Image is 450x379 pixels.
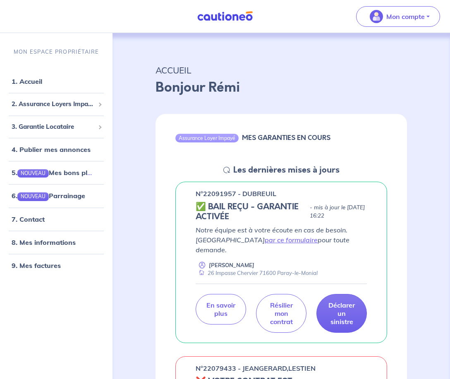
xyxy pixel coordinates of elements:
a: 6.NOUVEAUParrainage [12,192,85,200]
a: 9. Mes factures [12,261,61,269]
div: 5.NOUVEAUMes bons plans [3,164,109,181]
p: [PERSON_NAME] [209,261,254,269]
div: state: CONTRACT-VALIDATED, Context: ,MAYBE-CERTIFICATE,,LESSOR-DOCUMENTS,IS-ODEALIM [196,202,367,222]
p: Résilier mon contrat [266,301,296,326]
a: 8. Mes informations [12,238,76,246]
a: par ce formulaire [265,236,318,244]
div: 4. Publier mes annonces [3,141,109,158]
img: Cautioneo [194,11,256,21]
button: illu_account_valid_menu.svgMon compte [356,6,440,27]
p: - mis à jour le [DATE] 16:22 [310,204,367,220]
a: Déclarer un sinistre [316,294,367,333]
a: 5.NOUVEAUMes bons plans [12,168,99,177]
div: 1. Accueil [3,73,109,90]
a: 1. Accueil [12,77,42,85]
div: 9. Mes factures [3,257,109,273]
a: 7. Contact [12,215,45,223]
p: ACCUEIL [156,63,407,78]
div: Assurance Loyer Impayé [175,134,239,142]
p: Déclarer un sinistre [327,301,357,326]
h6: MES GARANTIES EN COURS [242,134,330,142]
a: Résilier mon contrat [256,294,306,333]
p: n°22079433 - JEANGERARD,LESTIEN [196,363,316,373]
div: 7. Contact [3,211,109,227]
p: En savoir plus [206,301,236,317]
span: 3. Garantie Locataire [12,122,95,131]
p: Notre équipe est à votre écoute en cas de besoin. [GEOGRAPHIC_DATA] pour toute demande. [196,225,367,255]
h5: Les dernières mises à jours [233,165,340,175]
div: 8. Mes informations [3,234,109,250]
p: MON ESPACE PROPRIÉTAIRE [14,48,99,56]
div: 2. Assurance Loyers Impayés [3,96,109,112]
a: En savoir plus [196,294,246,325]
div: 6.NOUVEAUParrainage [3,187,109,204]
p: Mon compte [386,12,425,21]
h5: ✅ BAIL REÇU - GARANTIE ACTIVÉE [196,202,306,222]
img: illu_account_valid_menu.svg [370,10,383,23]
div: 26 Impasse Chervier 71600 Paray-le-Monial [196,269,318,277]
a: 4. Publier mes annonces [12,145,91,154]
span: 2. Assurance Loyers Impayés [12,99,95,109]
p: n°22091957 - DUBREUIL [196,189,276,199]
div: 3. Garantie Locataire [3,118,109,135]
p: Bonjour Rémi [156,78,407,97]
